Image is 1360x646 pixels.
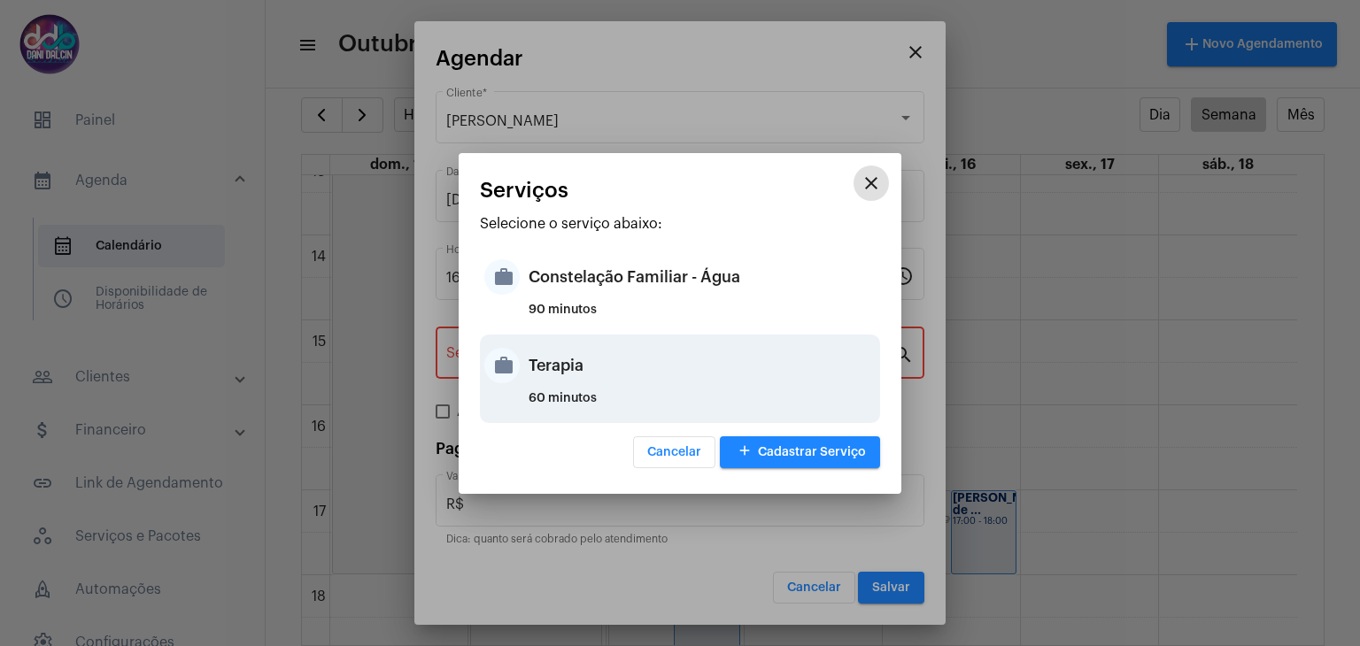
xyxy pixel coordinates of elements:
button: Cancelar [633,436,715,468]
div: Terapia [529,339,876,392]
mat-icon: work [484,259,520,295]
div: Constelação Familiar - Água [529,250,876,304]
mat-icon: add [734,440,755,464]
mat-icon: work [484,348,520,383]
mat-icon: close [861,173,882,194]
span: Cancelar [647,446,701,458]
p: Selecione o serviço abaixo: [480,216,880,232]
div: 90 minutos [529,304,876,330]
span: Serviços [480,179,568,202]
div: 60 minutos [529,392,876,419]
span: Cadastrar Serviço [734,446,866,458]
button: Cadastrar Serviço [720,436,880,468]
